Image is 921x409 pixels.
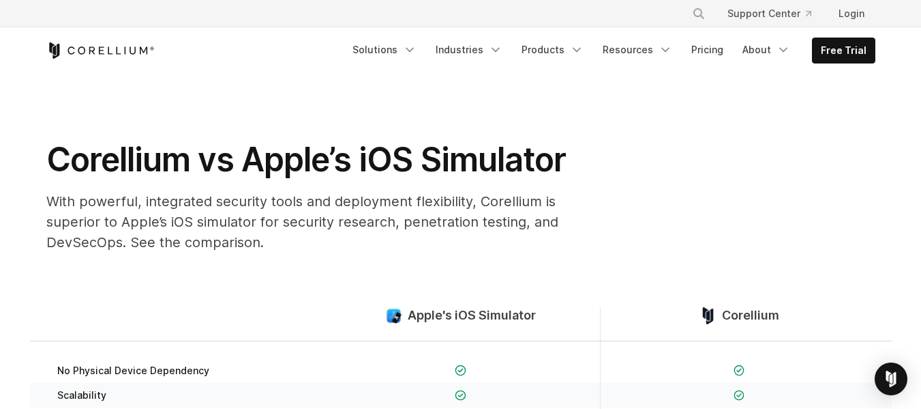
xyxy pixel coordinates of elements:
p: With powerful, integrated security tools and deployment flexibility, Corellium is superior to App... [46,191,592,253]
div: Navigation Menu [344,38,875,64]
a: About [734,38,798,62]
div: Open Intercom Messenger [875,363,907,395]
h1: Corellium vs Apple’s iOS Simulator [46,139,592,180]
span: Corellium [722,308,779,324]
img: Checkmark [455,390,466,401]
a: Free Trial [813,38,875,63]
span: No Physical Device Dependency [57,365,209,377]
a: Login [828,1,875,26]
img: Checkmark [734,365,745,376]
a: Solutions [344,38,425,62]
span: Scalability [57,389,106,401]
a: Industries [427,38,511,62]
img: Checkmark [734,390,745,401]
div: Navigation Menu [676,1,875,26]
a: Corellium Home [46,42,155,59]
span: Apple's iOS Simulator [408,308,536,324]
a: Pricing [683,38,731,62]
a: Products [513,38,592,62]
button: Search [686,1,711,26]
a: Resources [594,38,680,62]
a: Support Center [716,1,822,26]
img: Checkmark [455,365,466,376]
img: compare_ios-simulator--large [385,307,402,324]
